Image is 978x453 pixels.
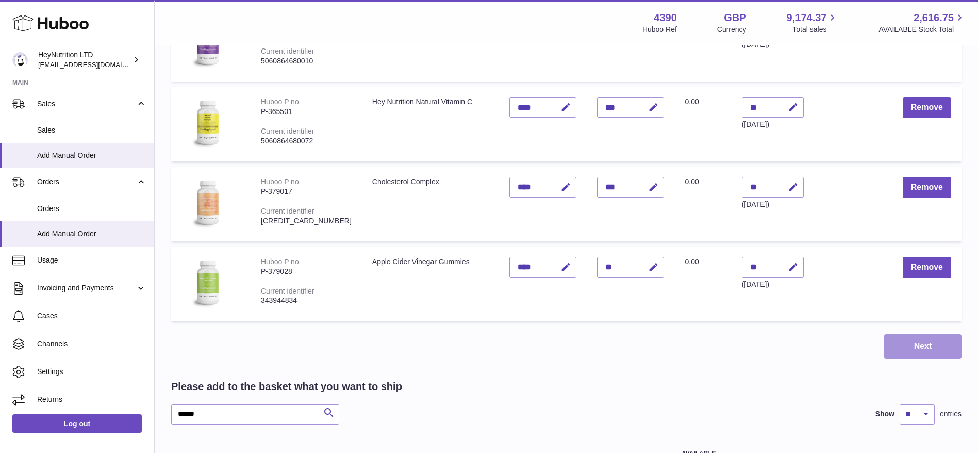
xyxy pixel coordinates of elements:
a: Log out [12,414,142,433]
label: Show [875,409,894,419]
strong: 4390 [654,11,677,25]
div: Currency [717,25,747,35]
img: Apple Cider Vinegar Gummies [181,257,233,309]
td: Hey Nutrition Natural Vitamin C [362,87,500,161]
img: Hey Nutrition Natural Vitamin C [181,97,233,149]
span: Sales [37,125,146,135]
div: ([DATE]) [742,120,804,130]
td: Apple Cider Vinegar Gummies [362,247,500,321]
strong: GBP [724,11,746,25]
span: 2,616.75 [914,11,954,25]
div: P-365501 [261,107,352,117]
div: 5060864680072 [261,136,352,146]
a: 2,616.75 AVAILABLE Stock Total [878,11,966,35]
div: Current identifier [261,127,314,135]
span: Channels [37,339,146,349]
span: Cases [37,311,146,321]
div: 343944834 [261,296,352,305]
span: Settings [37,367,146,377]
span: Orders [37,177,136,187]
span: Total sales [792,25,838,35]
span: Sales [37,99,136,109]
span: 9,174.37 [787,11,827,25]
div: ([DATE]) [742,200,804,209]
div: Current identifier [261,47,314,55]
div: Current identifier [261,287,314,295]
a: 9,174.37 Total sales [787,11,839,35]
div: Huboo P no [261,177,299,186]
div: ([DATE]) [742,280,804,289]
img: Cholesterol Complex [181,177,233,229]
div: HeyNutrition LTD [38,50,131,70]
td: Cholesterol Complex [362,167,500,241]
div: [CREDIT_CARD_NUMBER] [261,216,352,226]
span: [EMAIL_ADDRESS][DOMAIN_NAME] [38,60,152,69]
span: Invoicing and Payments [37,283,136,293]
div: Huboo P no [261,257,299,266]
span: 0.00 [685,98,699,106]
div: P-379028 [261,267,352,277]
span: 0.00 [685,257,699,266]
span: Usage [37,255,146,265]
span: AVAILABLE Stock Total [878,25,966,35]
span: Add Manual Order [37,229,146,239]
div: Huboo P no [261,98,299,106]
div: 5060864680010 [261,56,352,66]
span: Orders [37,204,146,214]
span: Add Manual Order [37,151,146,160]
button: Remove [903,257,951,278]
span: entries [940,409,962,419]
div: Current identifier [261,207,314,215]
button: Remove [903,97,951,118]
img: internalAdmin-4390@internal.huboo.com [12,52,28,68]
h2: Please add to the basket what you want to ship [171,380,402,394]
div: P-379017 [261,187,352,197]
button: Remove [903,177,951,198]
button: Next [884,334,962,359]
span: Returns [37,395,146,405]
div: Huboo Ref [642,25,677,35]
span: 0.00 [685,177,699,186]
